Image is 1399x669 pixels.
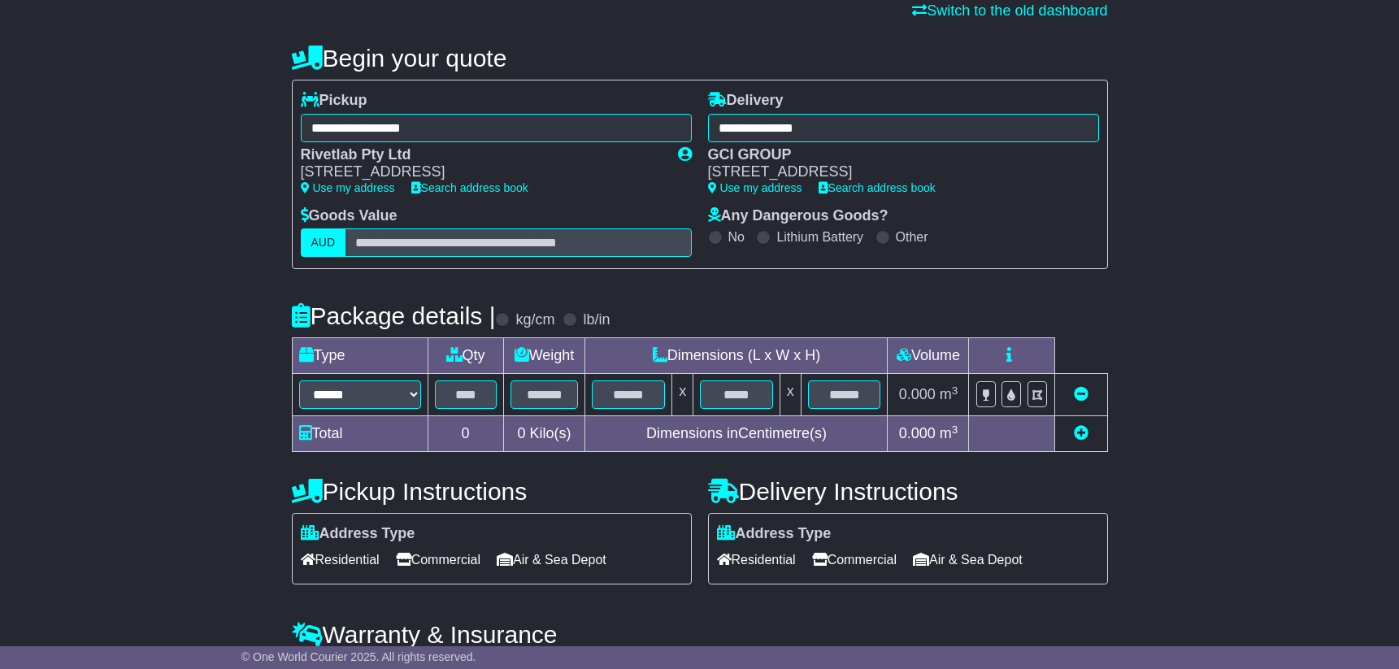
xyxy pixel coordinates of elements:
[896,229,928,245] label: Other
[292,338,428,374] td: Type
[776,229,863,245] label: Lithium Battery
[292,416,428,452] td: Total
[517,425,525,441] span: 0
[301,146,662,164] div: Rivetlab Pty Ltd
[708,207,888,225] label: Any Dangerous Goods?
[899,425,936,441] span: 0.000
[708,181,802,194] a: Use my address
[497,547,606,572] span: Air & Sea Depot
[301,228,346,257] label: AUD
[708,92,784,110] label: Delivery
[292,478,692,505] h4: Pickup Instructions
[708,163,1083,181] div: [STREET_ADDRESS]
[952,424,958,436] sup: 3
[301,207,398,225] label: Goods Value
[912,2,1107,19] a: Switch to the old dashboard
[301,163,662,181] div: [STREET_ADDRESS]
[1074,425,1088,441] a: Add new item
[672,374,693,416] td: x
[940,386,958,402] span: m
[503,338,585,374] td: Weight
[241,650,476,663] span: © One World Courier 2025. All rights reserved.
[292,45,1108,72] h4: Begin your quote
[728,229,745,245] label: No
[515,311,554,329] label: kg/cm
[952,384,958,397] sup: 3
[585,338,888,374] td: Dimensions (L x W x H)
[780,374,801,416] td: x
[583,311,610,329] label: lb/in
[428,416,503,452] td: 0
[292,621,1108,648] h4: Warranty & Insurance
[708,146,1083,164] div: GCI GROUP
[717,525,832,543] label: Address Type
[819,181,936,194] a: Search address book
[301,181,395,194] a: Use my address
[1074,386,1088,402] a: Remove this item
[812,547,897,572] span: Commercial
[717,547,796,572] span: Residential
[411,181,528,194] a: Search address book
[301,547,380,572] span: Residential
[503,416,585,452] td: Kilo(s)
[913,547,1023,572] span: Air & Sea Depot
[940,425,958,441] span: m
[888,338,969,374] td: Volume
[396,547,480,572] span: Commercial
[899,386,936,402] span: 0.000
[428,338,503,374] td: Qty
[292,302,496,329] h4: Package details |
[585,416,888,452] td: Dimensions in Centimetre(s)
[301,525,415,543] label: Address Type
[708,478,1108,505] h4: Delivery Instructions
[301,92,367,110] label: Pickup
